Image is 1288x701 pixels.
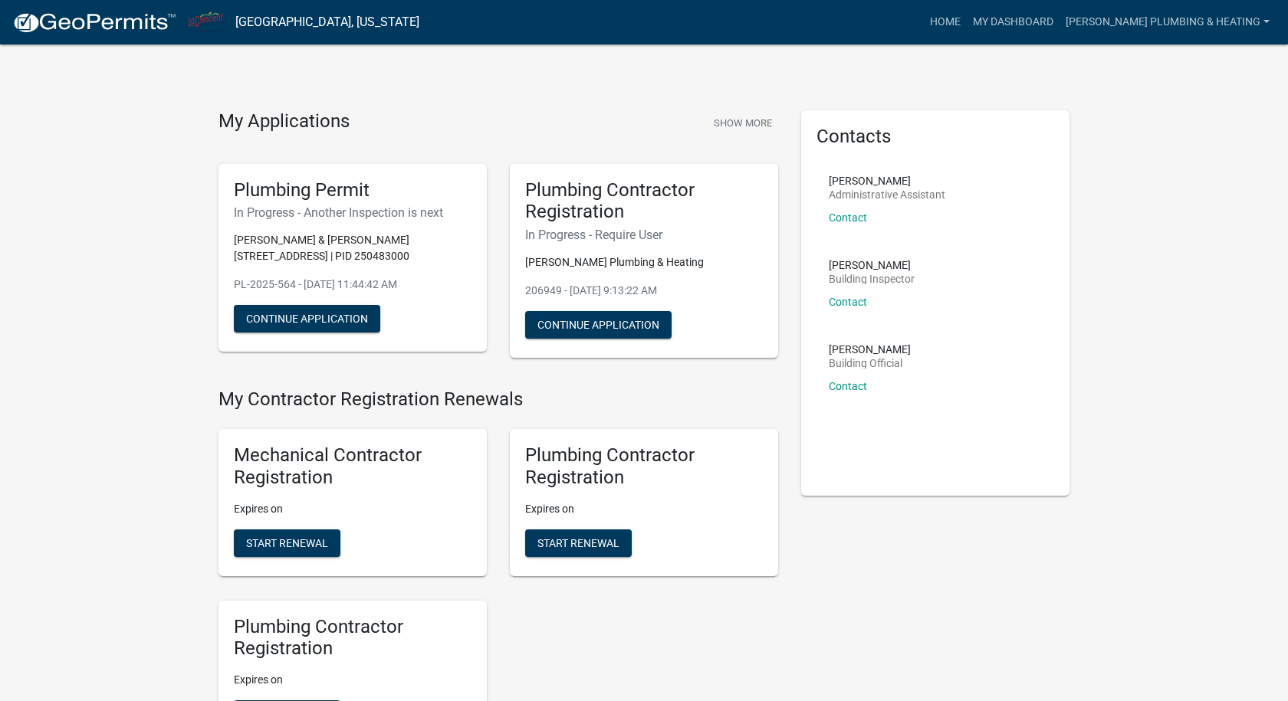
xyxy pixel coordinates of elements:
p: [PERSON_NAME] Plumbing & Heating [525,254,763,270]
p: Expires on [234,501,472,517]
p: Expires on [234,672,472,688]
p: Building Official [829,358,911,369]
p: [PERSON_NAME] [829,344,911,355]
button: Show More [708,110,778,136]
p: Expires on [525,501,763,517]
h4: My Applications [219,110,350,133]
p: Administrative Assistant [829,189,945,200]
p: 206949 - [DATE] 9:13:22 AM [525,283,763,299]
button: Start Renewal [525,529,632,557]
a: My Dashboard [967,8,1060,37]
h4: My Contractor Registration Renewals [219,388,778,411]
p: [PERSON_NAME] [829,260,915,270]
a: Contact [829,211,867,224]
button: Continue Application [525,311,672,339]
button: Continue Application [234,305,380,332]
span: Start Renewal [537,536,619,549]
h6: In Progress - Another Inspection is next [234,205,472,220]
h5: Mechanical Contractor Registration [234,444,472,489]
a: Home [924,8,967,37]
a: Contact [829,380,867,392]
h5: Plumbing Contractor Registration [525,444,763,489]
img: City of La Crescent, Minnesota [189,11,223,32]
a: [PERSON_NAME] Plumbing & Heating [1060,8,1276,37]
h5: Plumbing Permit [234,179,472,201]
a: Contact [829,296,867,308]
span: Start Renewal [246,536,328,549]
h5: Plumbing Contractor Registration [234,616,472,660]
h5: Plumbing Contractor Registration [525,179,763,224]
p: [PERSON_NAME] [829,175,945,186]
h6: In Progress - Require User [525,228,763,242]
p: PL-2025-564 - [DATE] 11:44:42 AM [234,277,472,293]
h5: Contacts [816,126,1054,148]
a: [GEOGRAPHIC_DATA], [US_STATE] [235,9,419,35]
button: Start Renewal [234,529,340,557]
p: Building Inspector [829,274,915,284]
p: [PERSON_NAME] & [PERSON_NAME] [STREET_ADDRESS] | PID 250483000 [234,232,472,264]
